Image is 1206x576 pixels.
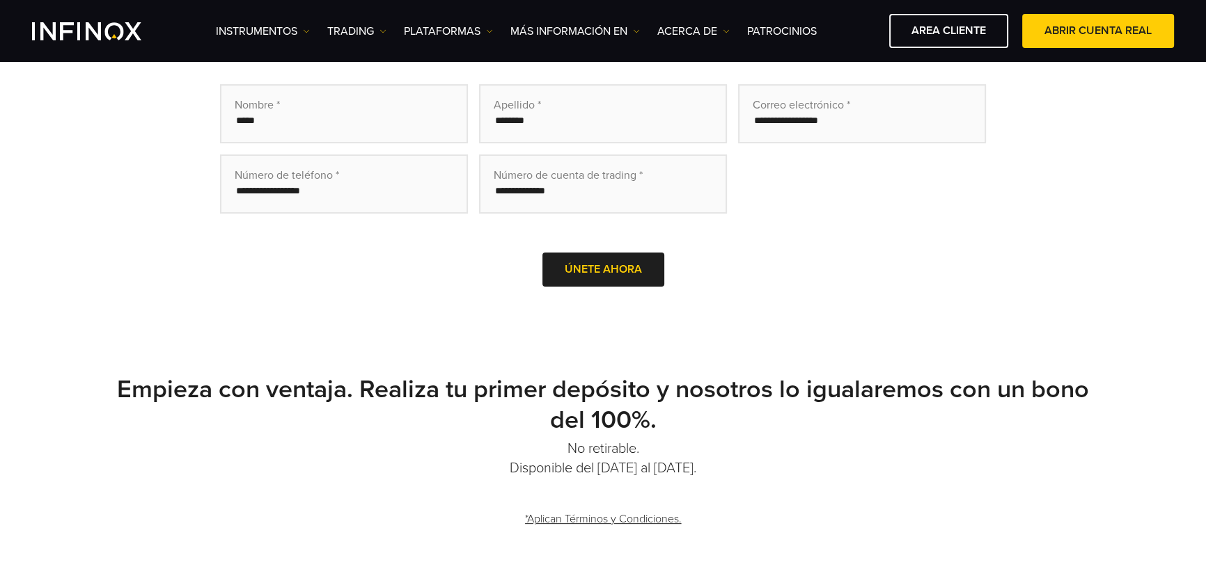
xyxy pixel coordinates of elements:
[116,439,1090,478] p: No retirable. Disponible del [DATE] al [DATE].
[542,253,664,287] button: Únete ahora
[117,374,1089,435] strong: Empieza con ventaja. Realiza tu primer depósito y nosotros lo igualaremos con un bono del 100%.
[524,502,683,536] a: *Aplican Términos y Condiciones.
[216,23,310,40] a: Instrumentos
[32,22,174,40] a: INFINOX Logo
[510,23,640,40] a: Más información en
[404,23,493,40] a: PLATAFORMAS
[657,23,730,40] a: ACERCA DE
[565,262,642,276] span: Únete ahora
[1022,14,1174,48] a: ABRIR CUENTA REAL
[327,23,386,40] a: TRADING
[747,23,817,40] a: Patrocinios
[889,14,1008,48] a: AREA CLIENTE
